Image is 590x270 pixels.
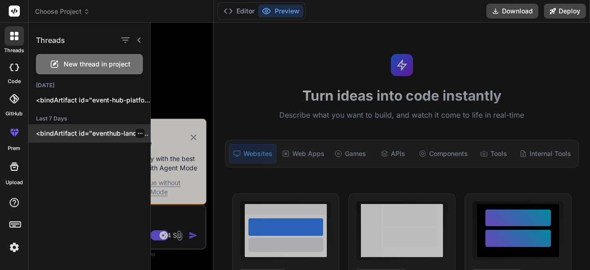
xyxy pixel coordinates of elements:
img: settings [6,240,22,255]
button: Preview [258,5,303,18]
h1: Threads [36,35,65,46]
button: Deploy [544,4,586,18]
span: New thread in project [64,60,130,69]
label: prem [8,144,20,152]
p: <bindArtifact id="eventhub-landing" title="EventHub - Multi-Event Registration Platform">... [36,129,150,138]
h2: [DATE] [29,82,150,89]
label: GitHub [6,110,23,118]
p: <bindArtifact id="event-hub-platform" title="Event Hub - Multi-Event Registration... [36,96,150,105]
label: code [8,78,21,85]
h2: Last 7 Days [29,115,150,122]
label: Upload [6,179,23,186]
button: Editor [220,5,258,18]
button: Download [486,4,538,18]
label: threads [4,47,24,54]
span: Choose Project [35,7,90,16]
